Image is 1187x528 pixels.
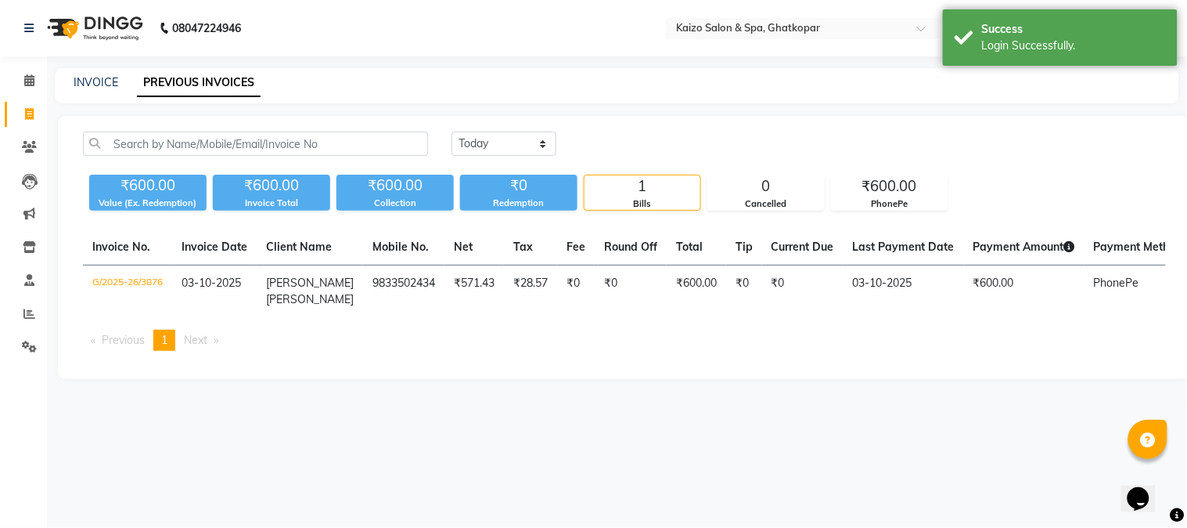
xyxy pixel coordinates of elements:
span: [PERSON_NAME] [266,292,354,306]
span: PhonePe [1094,276,1139,290]
span: Round Off [604,240,657,254]
div: Login Successfully. [982,38,1166,54]
span: Payment Amount [973,240,1075,254]
span: 1 [161,333,167,347]
td: 9833502434 [363,266,444,318]
div: ₹0 [460,175,577,197]
span: Current Due [772,240,834,254]
span: Last Payment Date [853,240,955,254]
td: ₹600.00 [667,266,726,318]
div: Redemption [460,197,577,210]
div: ₹600.00 [336,175,454,197]
div: 0 [708,175,824,197]
nav: Pagination [83,330,1166,351]
span: [PERSON_NAME] [266,276,354,290]
div: Success [982,21,1166,38]
span: Invoice Date [182,240,247,254]
div: Invoice Total [213,197,330,210]
span: Tax [513,240,533,254]
span: Previous [102,333,145,347]
a: PREVIOUS INVOICES [137,69,261,97]
td: ₹0 [726,266,762,318]
td: ₹0 [762,266,843,318]
td: G/2025-26/3876 [83,266,172,318]
div: Bills [585,197,700,211]
td: 03-10-2025 [843,266,964,318]
span: Client Name [266,240,332,254]
span: Tip [736,240,753,254]
span: Mobile No. [372,240,429,254]
input: Search by Name/Mobile/Email/Invoice No [83,132,428,156]
a: INVOICE [74,75,118,89]
span: 03-10-2025 [182,276,241,290]
span: Fee [567,240,585,254]
td: ₹28.57 [504,266,557,318]
div: Value (Ex. Redemption) [89,197,207,210]
iframe: chat widget [1121,465,1171,512]
img: logo [40,6,147,50]
div: Cancelled [708,197,824,211]
span: Net [454,240,473,254]
span: Total [676,240,703,254]
div: PhonePe [832,197,948,211]
div: ₹600.00 [89,175,207,197]
span: Next [184,333,207,347]
td: ₹0 [595,266,667,318]
span: Invoice No. [92,240,150,254]
td: ₹600.00 [964,266,1084,318]
div: ₹600.00 [832,175,948,197]
td: ₹571.43 [444,266,504,318]
div: Collection [336,197,454,210]
div: ₹600.00 [213,175,330,197]
td: ₹0 [557,266,595,318]
b: 08047224946 [172,6,241,50]
div: 1 [585,175,700,197]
